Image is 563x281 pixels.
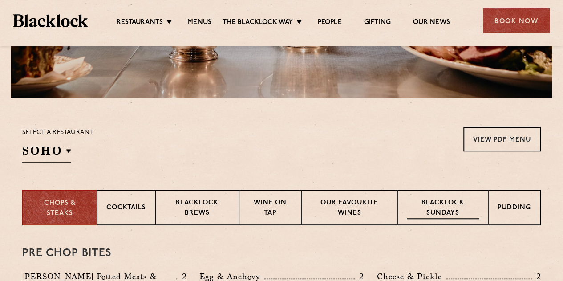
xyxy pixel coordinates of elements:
[22,143,71,163] h2: SOHO
[407,198,479,219] p: Blacklock Sundays
[248,198,292,219] p: Wine on Tap
[413,18,450,28] a: Our News
[32,199,88,219] p: Chops & Steaks
[187,18,211,28] a: Menus
[165,198,230,219] p: Blacklock Brews
[13,14,88,27] img: BL_Textured_Logo-footer-cropped.svg
[463,127,541,151] a: View PDF Menu
[498,203,531,214] p: Pudding
[106,203,146,214] p: Cocktails
[483,8,550,33] div: Book Now
[311,198,388,219] p: Our favourite wines
[223,18,293,28] a: The Blacklock Way
[317,18,341,28] a: People
[22,127,94,138] p: Select a restaurant
[364,18,391,28] a: Gifting
[22,248,541,259] h3: Pre Chop Bites
[117,18,163,28] a: Restaurants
